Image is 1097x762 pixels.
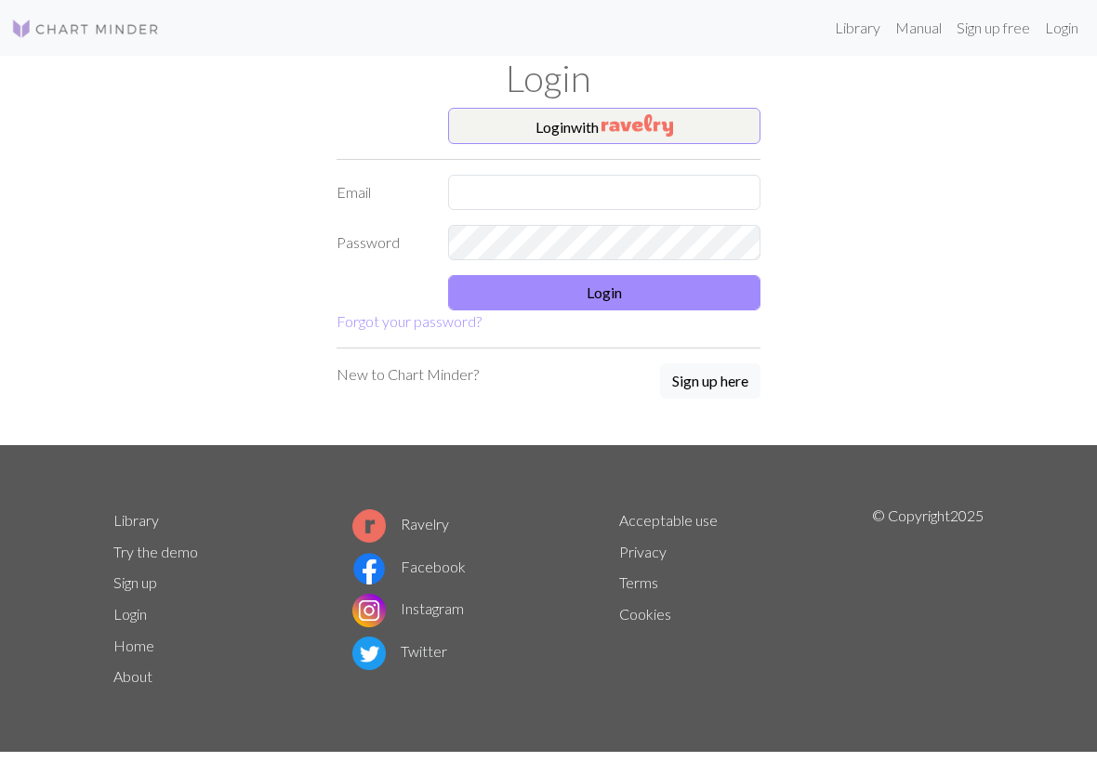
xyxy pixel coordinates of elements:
[949,9,1038,46] a: Sign up free
[827,9,888,46] a: Library
[102,56,995,100] h1: Login
[352,515,449,532] a: Ravelry
[337,363,479,386] p: New to Chart Minder?
[888,9,949,46] a: Manual
[352,594,386,627] img: Instagram logo
[448,275,760,310] button: Login
[325,175,437,210] label: Email
[352,642,447,660] a: Twitter
[352,599,464,617] a: Instagram
[113,543,198,560] a: Try the demo
[352,509,386,543] img: Ravelry logo
[337,312,482,330] a: Forgot your password?
[601,114,673,137] img: Ravelry
[352,558,466,575] a: Facebook
[619,605,671,623] a: Cookies
[113,667,152,685] a: About
[448,108,760,145] button: Loginwith
[619,573,658,591] a: Terms
[352,637,386,670] img: Twitter logo
[113,605,147,623] a: Login
[1038,9,1086,46] a: Login
[325,225,437,260] label: Password
[872,505,984,692] p: © Copyright 2025
[619,511,718,529] a: Acceptable use
[619,543,667,560] a: Privacy
[113,573,157,591] a: Sign up
[660,363,760,401] a: Sign up here
[11,18,160,40] img: Logo
[660,363,760,399] button: Sign up here
[113,511,159,529] a: Library
[352,552,386,585] img: Facebook logo
[113,637,154,654] a: Home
